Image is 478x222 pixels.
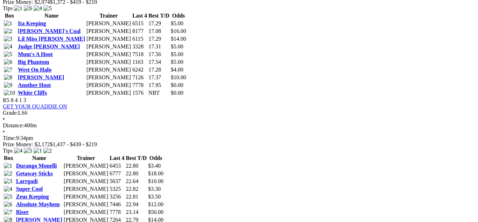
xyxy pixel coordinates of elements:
span: $3.40 [148,163,161,169]
td: [PERSON_NAME] [86,66,131,73]
a: Judge [PERSON_NAME] [18,43,80,49]
img: 1 [14,5,22,12]
img: 2 [4,170,12,177]
td: 22.64 [125,178,147,185]
span: $14.00 [171,36,186,42]
td: 7446 [109,201,125,208]
span: $1,437 - $439 - $219 [50,141,97,147]
td: 17.28 [148,66,170,73]
span: $10.00 [148,178,163,184]
td: 22.81 [125,193,147,200]
a: Durango Monelli [16,163,57,169]
img: 6 [24,5,32,12]
td: 1163 [132,59,147,66]
span: 8 4 1 3 [11,97,26,103]
a: GET YOUR QUADDIE ON [3,103,67,109]
th: Name [16,155,63,162]
th: Last 4 [132,12,147,19]
td: [PERSON_NAME] [86,28,131,35]
span: Tips [3,5,13,11]
td: 5325 [109,186,125,193]
span: $16.00 [171,28,186,34]
td: 17.95 [148,82,170,89]
img: 5 [43,5,52,12]
td: [PERSON_NAME] [63,162,108,169]
img: 6 [4,201,12,208]
span: $5.00 [171,51,183,57]
th: Best T/D [125,155,147,162]
td: [PERSON_NAME] [86,20,131,27]
span: Box [5,13,14,19]
td: 3256 [109,193,125,200]
span: $0.00 [171,82,183,88]
td: NBT [148,89,170,96]
img: 1 [4,20,12,27]
td: [PERSON_NAME] [63,209,108,216]
td: [PERSON_NAME] [63,178,108,185]
td: 17.56 [148,51,170,58]
td: 8177 [132,28,147,35]
a: [PERSON_NAME] [18,74,64,80]
img: 4 [34,5,42,12]
div: Prize Money: $2,172 [3,141,475,148]
th: Best T/D [148,12,170,19]
img: 3 [4,178,12,184]
td: 22.80 [125,162,147,169]
span: $3.30 [148,186,161,192]
td: 1576 [132,89,147,96]
img: 7 [4,209,12,215]
span: $18.00 [148,170,163,176]
div: 9:34pm [3,135,475,141]
a: White Cliffs [18,90,47,96]
td: [PERSON_NAME] [86,89,131,96]
a: Ita Keeping [18,20,46,26]
span: $5.00 [171,43,183,49]
a: Big Phantom [18,59,49,65]
a: Another Hoot [18,82,51,88]
td: 7126 [132,74,147,81]
td: [PERSON_NAME] [86,43,131,50]
td: 22.80 [125,170,147,177]
span: $10.00 [171,74,186,80]
td: 17.29 [148,20,170,27]
td: 6453 [109,162,125,169]
span: Box [4,155,13,161]
img: 5 [4,51,12,58]
a: Zeus Keeping [16,194,49,200]
th: Odds [170,12,187,19]
td: 22.82 [125,186,147,193]
img: 3 [4,36,12,42]
td: 6777 [109,170,125,177]
a: Absolute Mayhem [16,201,60,207]
span: $4.00 [171,67,183,73]
td: 6515 [132,20,147,27]
span: Grade: [3,110,18,116]
img: 5 [4,194,12,200]
td: [PERSON_NAME] [86,82,131,89]
th: Last 4 [109,155,125,162]
img: 10 [4,90,15,96]
img: 4 [14,148,22,154]
img: 7 [4,67,12,73]
td: 3328 [132,43,147,50]
td: 17.37 [148,74,170,81]
td: 7518 [132,51,147,58]
span: $5.00 [171,59,183,65]
td: 23.14 [125,209,147,216]
span: Time: [3,135,16,141]
span: Distance: [3,122,24,128]
span: $12.00 [148,201,163,207]
td: 17.08 [148,28,170,35]
img: 6 [4,59,12,65]
span: $5.00 [171,20,183,26]
td: [PERSON_NAME] [63,170,108,177]
td: 7778 [132,82,147,89]
span: • [3,129,5,135]
img: 2 [4,28,12,34]
td: 6115 [132,35,147,42]
img: 8 [4,74,12,81]
td: 22.94 [125,201,147,208]
span: R5 [3,97,9,103]
th: Odds [148,155,164,162]
td: 5637 [109,178,125,185]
